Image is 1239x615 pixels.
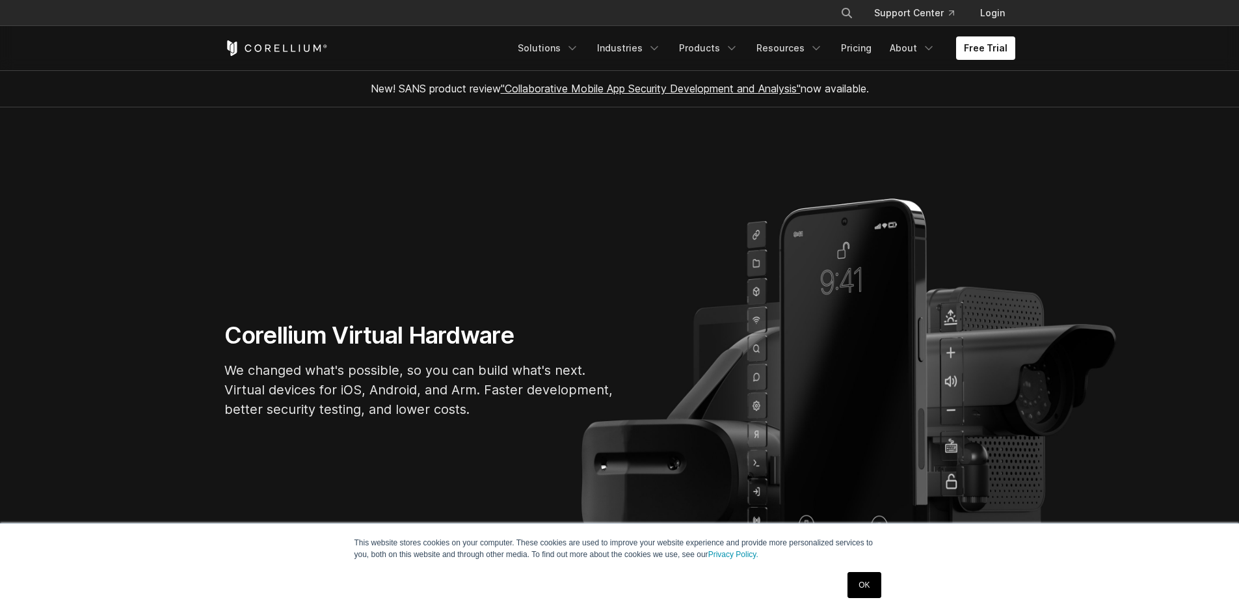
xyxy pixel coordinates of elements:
[833,36,879,60] a: Pricing
[589,36,669,60] a: Industries
[847,572,881,598] a: OK
[708,550,758,559] a: Privacy Policy.
[671,36,746,60] a: Products
[864,1,965,25] a: Support Center
[510,36,587,60] a: Solutions
[510,36,1015,60] div: Navigation Menu
[501,82,801,95] a: "Collaborative Mobile App Security Development and Analysis"
[956,36,1015,60] a: Free Trial
[825,1,1015,25] div: Navigation Menu
[224,40,328,56] a: Corellium Home
[224,361,615,419] p: We changed what's possible, so you can build what's next. Virtual devices for iOS, Android, and A...
[371,82,869,95] span: New! SANS product review now available.
[354,537,885,560] p: This website stores cookies on your computer. These cookies are used to improve your website expe...
[224,321,615,350] h1: Corellium Virtual Hardware
[749,36,831,60] a: Resources
[970,1,1015,25] a: Login
[882,36,943,60] a: About
[835,1,859,25] button: Search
